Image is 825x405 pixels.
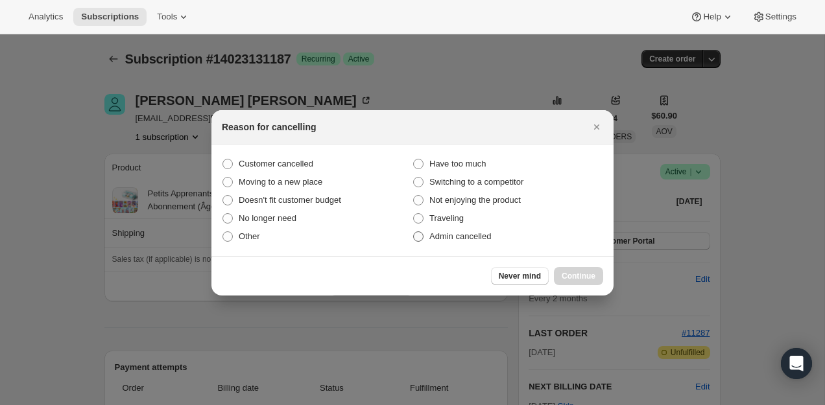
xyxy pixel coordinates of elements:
span: Customer cancelled [239,159,313,168]
span: Never mind [499,271,541,281]
span: Admin cancelled [429,231,491,241]
span: No longer need [239,213,296,223]
span: Help [703,12,721,22]
span: Switching to a competitor [429,177,523,187]
span: Analytics [29,12,63,22]
span: Doesn't fit customer budget [239,195,341,205]
div: Open Intercom Messenger [781,348,812,379]
span: Other [239,231,260,241]
span: Settings [765,12,796,22]
button: Close [588,118,606,136]
span: Not enjoying the product [429,195,521,205]
h2: Reason for cancelling [222,121,316,133]
button: Settings [745,8,804,26]
span: Traveling [429,213,464,223]
button: Never mind [491,267,549,285]
span: Tools [157,12,177,22]
span: Moving to a new place [239,177,322,187]
button: Analytics [21,8,71,26]
button: Help [682,8,741,26]
button: Tools [149,8,198,26]
button: Subscriptions [73,8,147,26]
span: Have too much [429,159,486,168]
span: Subscriptions [81,12,139,22]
